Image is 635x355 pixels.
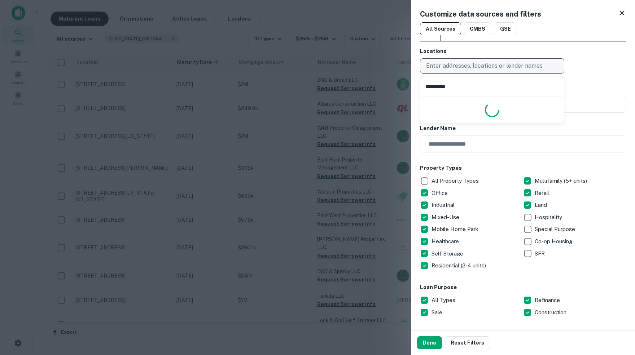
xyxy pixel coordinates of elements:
[420,47,626,56] h6: Locations
[599,297,635,332] iframe: Chat Widget
[432,213,461,222] p: Mixed-Use
[432,237,460,246] p: Healthcare
[417,336,442,349] button: Done
[420,22,461,35] button: All Sources
[432,189,449,198] p: Office
[420,124,626,133] h6: Lender Name
[432,249,465,258] p: Self Storage
[535,177,588,185] p: Multifamily (5+ units)
[420,283,626,292] h6: Loan Purpose
[494,22,517,35] button: GSE
[432,225,480,234] p: Mobile Home Park
[420,9,541,19] h5: Customize data sources and filters
[420,58,564,74] button: Enter addresses, locations or lender names
[420,164,626,172] h6: Property Types
[432,177,480,185] p: All Property Types
[535,308,568,317] p: Construction
[445,336,490,349] button: Reset Filters
[535,237,574,246] p: Co-op Housing
[535,213,564,222] p: Hospitality
[535,225,577,234] p: Special Purpose
[432,296,457,305] p: All Types
[432,308,444,317] p: Sale
[432,261,487,270] p: Residential (2-4 units)
[535,201,548,209] p: Land
[432,201,456,209] p: Industrial
[426,62,543,70] p: Enter addresses, locations or lender names
[535,249,546,258] p: SFR
[464,22,491,35] button: CMBS
[535,189,551,198] p: Retail
[535,296,561,305] p: Refinance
